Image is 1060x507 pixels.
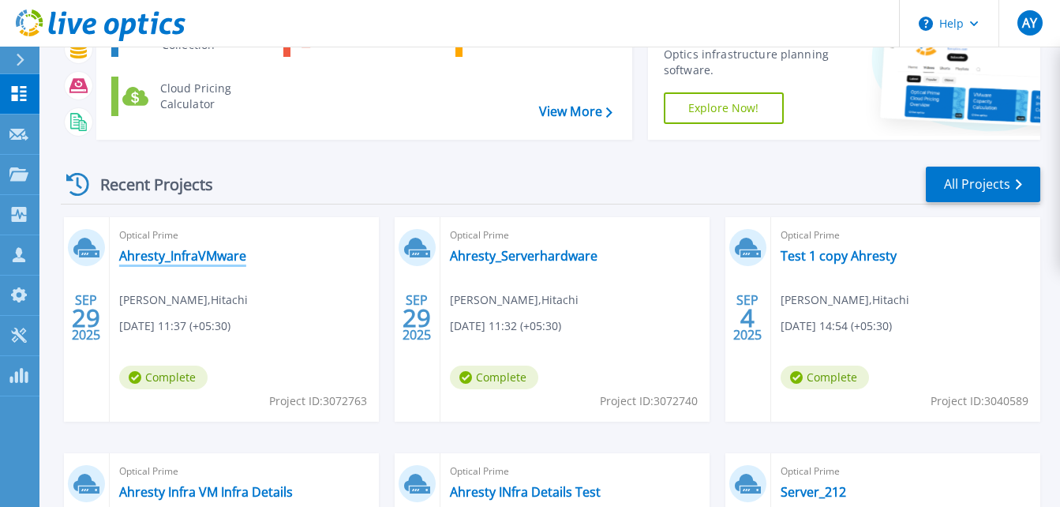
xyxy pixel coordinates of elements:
[732,289,762,347] div: SEP 2025
[119,366,208,389] span: Complete
[119,291,248,309] span: [PERSON_NAME] , Hitachi
[926,167,1040,202] a: All Projects
[450,317,561,335] span: [DATE] 11:32 (+05:30)
[1022,17,1037,29] span: AY
[111,77,273,116] a: Cloud Pricing Calculator
[600,392,698,410] span: Project ID: 3072740
[450,291,579,309] span: [PERSON_NAME] , Hitachi
[664,92,784,124] a: Explore Now!
[450,366,538,389] span: Complete
[61,165,234,204] div: Recent Projects
[781,317,892,335] span: [DATE] 14:54 (+05:30)
[119,317,230,335] span: [DATE] 11:37 (+05:30)
[781,463,1031,480] span: Optical Prime
[781,291,909,309] span: [PERSON_NAME] , Hitachi
[269,392,367,410] span: Project ID: 3072763
[781,484,846,500] a: Server_212
[931,392,1028,410] span: Project ID: 3040589
[450,463,700,480] span: Optical Prime
[119,227,369,244] span: Optical Prime
[781,227,1031,244] span: Optical Prime
[781,366,869,389] span: Complete
[450,227,700,244] span: Optical Prime
[402,289,432,347] div: SEP 2025
[450,248,597,264] a: Ahresty_Serverhardware
[119,463,369,480] span: Optical Prime
[71,289,101,347] div: SEP 2025
[740,311,755,325] span: 4
[152,81,269,112] div: Cloud Pricing Calculator
[450,484,601,500] a: Ahresty INfra Details Test
[781,248,897,264] a: Test 1 copy Ahresty
[403,311,431,325] span: 29
[119,484,293,500] a: Ahresty Infra VM Infra Details
[72,311,100,325] span: 29
[119,248,246,264] a: Ahresty_InfraVMware
[539,104,612,119] a: View More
